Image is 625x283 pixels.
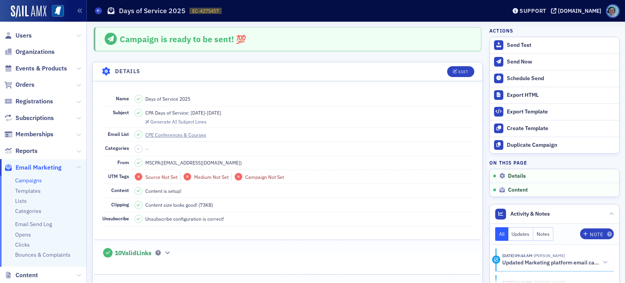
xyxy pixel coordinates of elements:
span: Reports [15,147,38,155]
span: Content [508,187,528,194]
span: Subscriptions [15,114,54,122]
span: Details [508,173,526,180]
span: Profile [606,4,620,18]
h5: Updated Marketing platform email campaign: Days of Service 2025 [502,259,599,266]
div: Schedule Send [507,75,615,82]
time: 10/10/2025 09:44 AM [502,253,532,258]
div: Send Now [507,58,615,65]
span: From [117,159,129,165]
button: Updates [508,227,534,241]
span: Content is setup! [145,187,181,194]
a: Content [4,271,38,280]
button: Notes [533,227,553,241]
a: Email Marketing [4,163,62,172]
span: Users [15,31,32,40]
div: Edit [458,70,468,74]
span: Orders [15,81,34,89]
a: Opens [15,231,31,238]
a: Templates [15,187,41,194]
a: Export Template [490,103,619,120]
a: Clicks [15,241,30,248]
a: View Homepage [46,5,64,18]
button: All [495,227,508,241]
span: Content [15,271,38,280]
span: MSCPA ( [EMAIL_ADDRESS][DOMAIN_NAME] ) [145,159,242,166]
span: Name [116,95,129,101]
a: Memberships [4,130,53,139]
a: Reports [4,147,38,155]
span: Unsubscribe [102,215,129,221]
button: Schedule Send [490,70,619,87]
span: – [137,146,139,151]
span: Categories [105,145,129,151]
button: Send Test [490,37,619,53]
span: Email Marketing [15,163,62,172]
a: Email Send Log [15,221,52,228]
h4: On this page [489,159,620,166]
button: Send Now [490,53,619,70]
button: [DOMAIN_NAME] [551,8,604,14]
span: 10 Valid Links [115,249,152,257]
span: Campaign is ready to be sent! 💯 [120,34,246,45]
div: Activity [492,256,500,264]
img: SailAMX [11,5,46,18]
a: Subscriptions [4,114,54,122]
a: Registrations [4,97,53,106]
a: Events & Products [4,64,67,73]
span: EC-4275457 [192,8,219,14]
img: SailAMX [52,5,64,17]
a: Lists [15,197,27,204]
a: CPE Conferences & Courses [145,131,213,138]
span: Subject [113,109,129,115]
button: Generate AI Subject Lines [145,118,207,125]
h4: Details [115,67,141,75]
span: Medium Not Set [194,174,229,180]
a: Bounces & Complaints [15,251,71,258]
span: Clipping [111,201,129,208]
a: Categories [15,208,41,214]
span: — [145,146,149,152]
span: Campaign Not Set [245,174,284,180]
div: Generate AI Subject Lines [150,120,207,124]
button: Edit [447,66,474,77]
button: Duplicate Campaign [490,137,619,153]
a: Create Template [490,120,619,137]
span: Rachel Shirley [532,253,565,258]
div: Send Test [507,42,615,49]
span: Memberships [15,130,53,139]
span: Source Not Set [145,174,177,180]
span: Registrations [15,97,53,106]
span: Email List [108,131,129,137]
h1: Days of Service 2025 [119,6,186,15]
span: CPA Days of Service: [DATE]-[DATE] [145,109,221,116]
button: Updated Marketing platform email campaign: Days of Service 2025 [502,259,608,267]
a: Organizations [4,48,55,56]
span: Unsubscribe configuration is correct! [145,215,224,222]
span: UTM Tags [108,173,129,179]
div: Duplicate Campaign [507,142,615,149]
span: Organizations [15,48,55,56]
span: Activity & Notes [510,210,550,218]
div: Export Template [507,108,615,115]
a: Campaigns [15,177,42,184]
div: Note [590,232,603,237]
div: [DOMAIN_NAME] [558,7,601,14]
div: Export HTML [507,92,615,99]
a: Orders [4,81,34,89]
button: Note [580,228,614,239]
span: Days of Service 2025 [145,95,190,102]
h4: Actions [489,27,513,34]
span: Events & Products [15,64,67,73]
span: Content [111,187,129,193]
a: Users [4,31,32,40]
span: Content size looks good! (73KB) [145,201,213,208]
div: Create Template [507,125,615,132]
div: Support [520,7,546,14]
a: Export HTML [490,87,619,103]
